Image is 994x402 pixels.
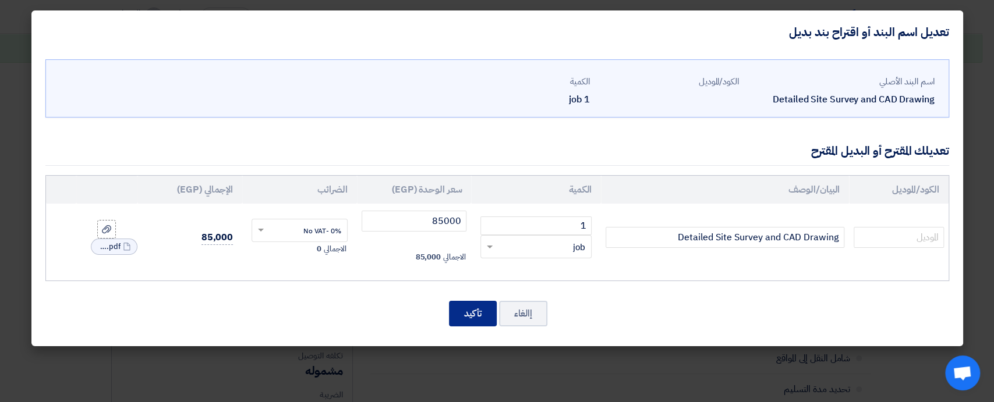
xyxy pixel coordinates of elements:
[748,93,935,106] div: Detailed Site Survey and CAD Drawing
[471,176,601,204] th: الكمية
[854,227,943,248] input: الموديل
[849,176,948,204] th: الكود/الموديل
[252,219,348,242] ng-select: VAT
[480,216,592,235] input: RFQ_STEP1.ITEMS.2.AMOUNT_TITLE
[242,176,357,204] th: الضرائب
[789,24,949,40] h4: تعديل اسم البند أو اقتراح بند بديل
[443,251,465,263] span: الاجمالي
[317,243,321,255] span: 0
[748,75,935,88] div: اسم البند الأصلي
[599,75,739,88] div: الكود/الموديل
[324,243,346,255] span: الاجمالي
[945,355,980,390] div: Open chat
[499,301,547,326] button: إالغاء
[362,211,467,232] input: أدخل سعر الوحدة
[97,241,121,252] span: T_Priced_Proposal_Rev_1759901008611.pdf
[601,176,849,204] th: البيان/الوصف
[357,176,472,204] th: سعر الوحدة (EGP)
[449,301,497,326] button: تأكيد
[450,75,590,88] div: الكمية
[606,227,844,248] input: Add Item Description
[573,241,585,254] span: job
[137,176,242,204] th: الإجمالي (EGP)
[415,251,440,263] span: 85,000
[811,142,949,159] div: تعديلك المقترح أو البديل المقترح
[201,230,233,245] span: 85,000
[450,93,590,106] div: 1 job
